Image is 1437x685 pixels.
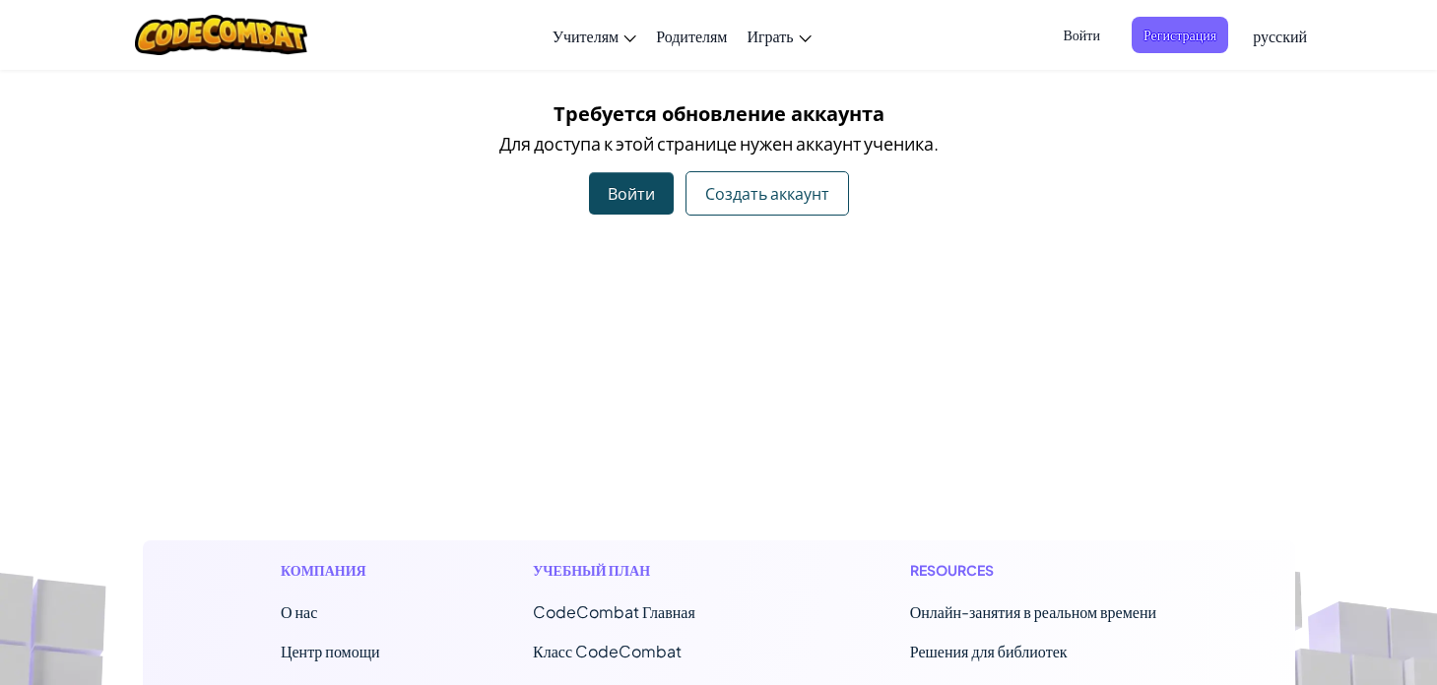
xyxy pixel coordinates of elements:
span: Играть [747,26,793,46]
a: Онлайн-занятия в реальном времени [910,601,1156,622]
h1: Компания [281,560,380,581]
h5: Требуется обновление аккаунта [158,98,1280,129]
button: Войти [1051,17,1111,53]
div: Войти [589,172,674,215]
span: русский [1253,26,1307,46]
span: CodeCombat Главная [533,601,695,622]
a: Играть [737,9,820,62]
a: Учителям [543,9,647,62]
h1: Resources [910,560,1156,581]
span: Учителям [553,26,620,46]
a: Родителям [646,9,737,62]
a: О нас [281,601,317,622]
a: Решения для библиотек [910,641,1068,661]
p: Для доступа к этой странице нужен аккаунт ученика. [158,129,1280,157]
a: Центр помощи [281,641,380,661]
div: Создать аккаунт [686,171,849,216]
a: Класс CodeCombat [533,641,682,661]
img: CodeCombat logo [135,15,307,55]
button: Регистрация [1132,17,1228,53]
a: русский [1243,9,1317,62]
h1: Учебный план [533,560,756,581]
